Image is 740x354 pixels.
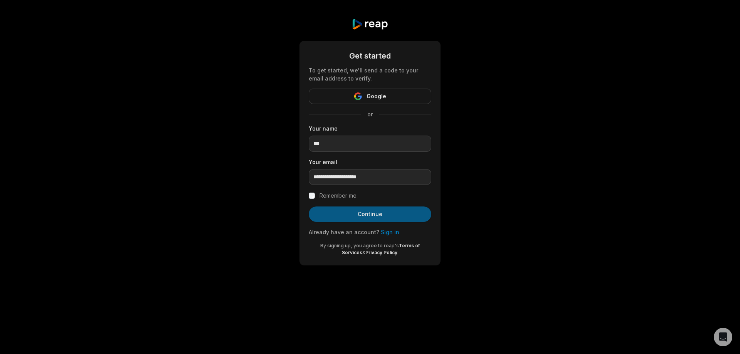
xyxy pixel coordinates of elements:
[362,250,365,255] span: &
[714,328,732,346] div: Open Intercom Messenger
[309,206,431,222] button: Continue
[320,243,399,248] span: By signing up, you agree to reap's
[309,66,431,82] div: To get started, we'll send a code to your email address to verify.
[309,50,431,62] div: Get started
[381,229,399,235] a: Sign in
[309,89,431,104] button: Google
[320,191,357,200] label: Remember me
[367,92,386,101] span: Google
[365,250,397,255] a: Privacy Policy
[309,229,379,235] span: Already have an account?
[361,110,379,118] span: or
[351,18,388,30] img: reap
[309,158,431,166] label: Your email
[397,250,399,255] span: .
[309,124,431,133] label: Your name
